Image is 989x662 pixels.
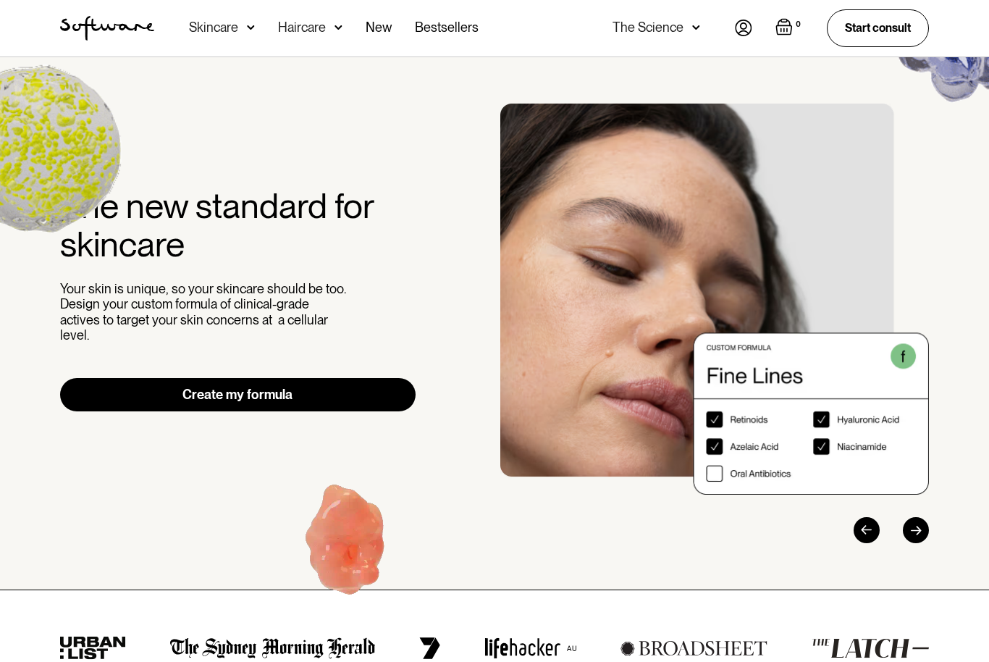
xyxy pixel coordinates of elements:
div: 2 / 3 [500,104,929,495]
img: arrow down [247,20,255,35]
div: The Science [613,20,683,35]
h2: The new standard for skincare [60,187,416,264]
div: Skincare [189,20,238,35]
div: Next slide [903,517,929,543]
img: Software Logo [60,16,154,41]
img: lifehacker logo [484,637,576,659]
img: urban list logo [60,637,126,660]
img: arrow down [692,20,700,35]
a: home [60,16,154,41]
a: Create my formula [60,378,416,411]
img: broadsheet logo [620,640,767,656]
p: Your skin is unique, so your skincare should be too. Design your custom formula of clinical-grade... [60,281,350,343]
img: arrow down [334,20,342,35]
img: Hydroquinone (skin lightening agent) [257,461,437,638]
div: 0 [793,18,804,31]
div: Haircare [278,20,326,35]
img: the Sydney morning herald logo [170,637,375,659]
div: Previous slide [854,517,880,543]
a: Open empty cart [775,18,804,38]
img: the latch logo [812,638,929,658]
a: Start consult [827,9,929,46]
